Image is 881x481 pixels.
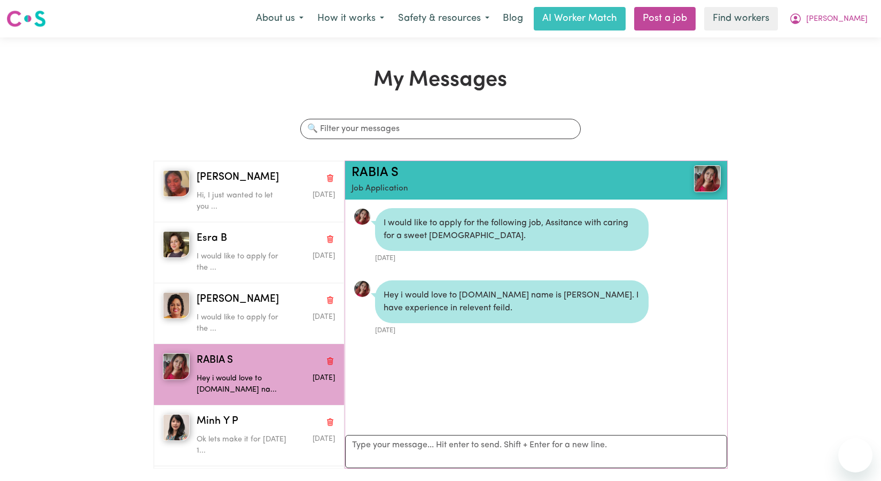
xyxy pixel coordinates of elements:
span: Minh Y P [197,414,238,430]
div: [DATE] [375,251,649,263]
img: RABIA S [163,353,190,380]
p: Hey i would love to [DOMAIN_NAME] na... [197,373,289,396]
a: View RABIA S's profile [354,208,371,225]
button: Safety & resources [391,7,496,30]
img: Ashika J [163,292,190,319]
button: Ashika J[PERSON_NAME]Delete conversationI would like to apply for the ...Message sent on August 3... [154,283,344,344]
button: Esra BEsra BDelete conversationI would like to apply for the ...Message sent on September 5, 2025 [154,222,344,283]
div: Hey i would love to [DOMAIN_NAME] name is [PERSON_NAME]. I have experience in relevent feild. [375,280,649,323]
span: Message sent on August 3, 2025 [313,436,335,442]
img: View RABIA S's profile [694,165,721,192]
button: Delete conversation [325,171,335,185]
button: How it works [310,7,391,30]
p: I would like to apply for the ... [197,312,289,335]
button: Minh Y PMinh Y PDelete conversationOk lets make it for [DATE] 1...Message sent on August 3, 2025 [154,405,344,466]
div: [DATE] [375,323,649,335]
a: RABIA S [352,166,399,179]
span: Message sent on August 1, 2025 [313,375,335,381]
img: 4E06552057FBCCA2E3BCE14D0051ACD5_avatar_blob [354,280,371,297]
span: [PERSON_NAME] [197,170,279,186]
span: [PERSON_NAME] [197,292,279,308]
span: [PERSON_NAME] [806,13,868,25]
a: AI Worker Match [534,7,626,30]
img: Esra B [163,231,190,258]
a: RABIA S [659,165,721,192]
button: Dina G[PERSON_NAME]Delete conversationHi, I just wanted to let you ...Message sent on September 0... [154,161,344,222]
p: Hi, I just wanted to let you ... [197,190,289,213]
button: RABIA SRABIA SDelete conversationHey i would love to [DOMAIN_NAME] na...Message sent on August 1,... [154,344,344,405]
h1: My Messages [153,67,728,93]
p: I would like to apply for the ... [197,251,289,274]
span: Esra B [197,231,227,247]
span: Message sent on September 5, 2025 [313,253,335,259]
p: Ok lets make it for [DATE] 1... [197,434,289,457]
button: Delete conversation [325,232,335,246]
button: Delete conversation [325,293,335,307]
img: Minh Y P [163,414,190,441]
span: Message sent on September 0, 2025 [313,192,335,198]
img: Careseekers logo [6,9,46,28]
input: 🔍 Filter your messages [300,119,581,139]
a: View RABIA S's profile [354,280,371,297]
span: Message sent on August 3, 2025 [313,314,335,320]
a: Find workers [704,7,778,30]
img: Dina G [163,170,190,197]
div: I would like to apply for the following job, Assitance with caring for a sweet [DEMOGRAPHIC_DATA]. [375,208,649,251]
button: Delete conversation [325,354,335,368]
a: Post a job [634,7,696,30]
img: 4E06552057FBCCA2E3BCE14D0051ACD5_avatar_blob [354,208,371,225]
span: RABIA S [197,353,233,369]
iframe: Button to launch messaging window [838,438,872,472]
button: My Account [782,7,875,30]
a: Careseekers logo [6,6,46,31]
button: Delete conversation [325,415,335,429]
p: Job Application [352,183,659,195]
button: About us [249,7,310,30]
a: Blog [496,7,529,30]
